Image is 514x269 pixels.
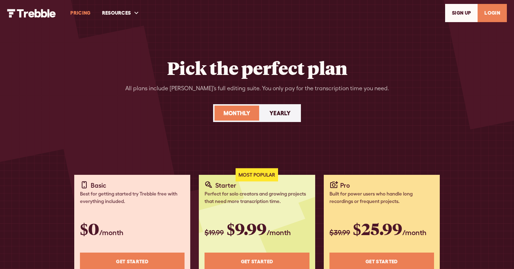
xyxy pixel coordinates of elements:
span: $0 [80,218,99,239]
div: Pro [340,181,350,190]
img: Trebble Logo - AI Podcast Editor [7,9,56,17]
div: RESOURCES [96,1,145,25]
div: Basic [91,181,106,190]
a: home [7,8,56,17]
div: All plans include [PERSON_NAME]’s full editing suite. You only pay for the transcription time you... [125,84,389,93]
div: RESOURCES [102,9,131,17]
a: Monthly [215,106,259,121]
a: SIGn UP [445,4,478,22]
div: Most Popular [236,168,278,182]
a: Yearly [261,106,299,121]
div: Best for getting started try Trebble free with everything included. [80,190,185,205]
div: Monthly [223,109,250,117]
div: Perfect for solo creators and growing projects that need more transcription time. [205,190,309,205]
span: $19.99 [205,228,224,237]
h2: Pick the perfect plan [167,57,347,78]
a: LOGIN [478,4,507,22]
span: $9.99 [227,218,267,239]
div: Yearly [269,109,291,117]
span: /month [267,228,291,237]
span: $39.99 [329,228,350,237]
a: PRICING [65,1,96,25]
span: $25.99 [353,218,402,239]
span: /month [402,228,427,237]
span: /month [99,228,124,237]
div: Built for power users who handle long recordings or frequent projects. [329,190,434,205]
